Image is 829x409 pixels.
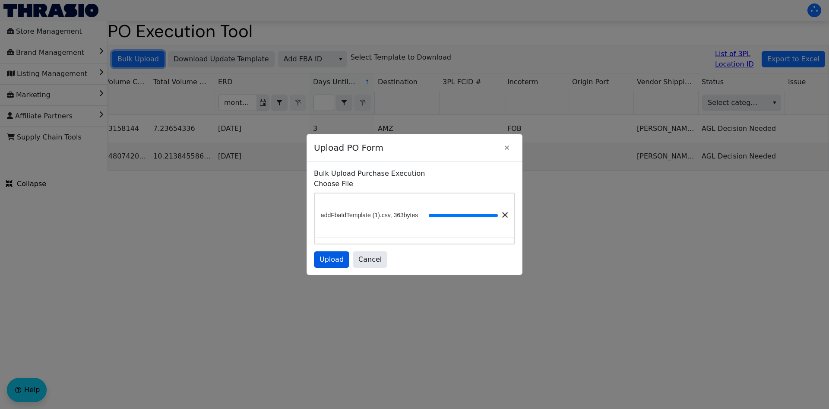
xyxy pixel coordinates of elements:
span: addFbaIdTemplate (1).csv, 363bytes [321,211,418,220]
p: Bulk Upload Purchase Execution [314,168,515,179]
button: Cancel [353,251,387,268]
span: Upload PO Form [314,137,499,159]
span: Upload [320,254,344,265]
span: Cancel [358,254,382,265]
label: Choose File [314,179,515,189]
button: Upload [314,251,349,268]
button: Close [499,140,515,156]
